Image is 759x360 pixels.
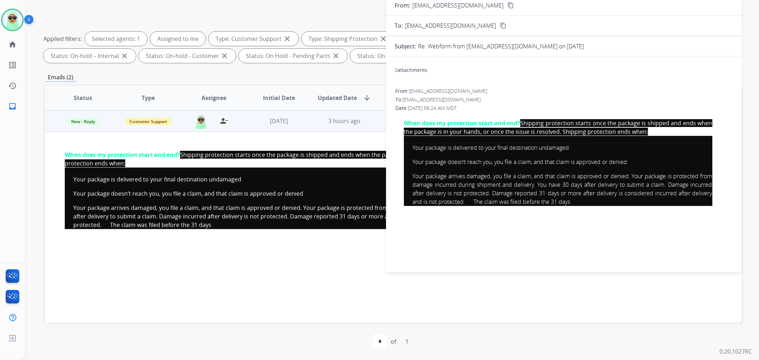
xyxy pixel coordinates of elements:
[412,172,712,206] li: Your package arrives damaged, you file a claim, and that claim is approved or denied. Your packag...
[2,10,22,30] img: avatar
[270,117,288,125] span: [DATE]
[412,264,751,290] li: Your package arrives damaged, you file a claim, and that claim is approved or denied. Your packag...
[404,228,751,236] p: ‍
[125,118,172,125] span: Customer Support
[45,73,76,82] p: Emails (2)
[85,32,147,46] div: Selected agents: 1
[409,88,487,94] span: [EMAIL_ADDRESS][DOMAIN_NAME]
[408,105,457,111] span: [DATE] 06:24 AM MDT
[65,168,578,175] p: ‍
[142,94,155,102] span: Type
[395,105,733,112] div: Date:
[8,81,17,90] mat-icon: history
[328,117,360,125] span: 3 hours ago
[418,42,584,51] p: Re: Webform from [EMAIL_ADDRESS][DOMAIN_NAME] on [DATE]
[404,119,712,136] div: When does my protection start and end?
[67,118,99,125] span: New - Reply
[395,42,416,51] p: Subject:
[263,94,295,102] span: Initial Date
[412,1,504,10] p: [EMAIL_ADDRESS][DOMAIN_NAME]
[395,21,403,30] p: To:
[220,117,228,125] mat-icon: person_remove
[395,96,733,103] div: To:
[404,136,712,143] p: ‍
[391,337,396,346] div: of
[507,2,514,9] mat-icon: content_copy
[43,35,82,43] p: Applied filters:
[43,49,136,63] div: Status: On-hold – Internal
[150,32,206,46] div: Assigned to me
[404,213,751,228] p: Shipping protection starts once the package is shipped and ends when the package is in your hands...
[412,158,712,166] li: Your package doesn’t reach you, you file a claim, and that claim is approved or denied
[720,347,752,356] p: 0.20.1027RC
[412,236,751,244] li: Your package is delivered to your ﬁnal destination undamaged
[8,40,17,49] mat-icon: home
[412,250,751,259] li: Your package doesn’t reach you, you file a claim, and that claim is approved or denied
[405,21,496,30] span: [EMAIL_ADDRESS][DOMAIN_NAME]
[400,334,414,349] div: 1
[73,259,412,268] li: Your package is delivered to your ﬁnal destination undamaged
[318,94,357,102] span: Updated Date
[350,49,446,63] div: Status: On Hold - Servicers
[209,32,299,46] div: Type: Customer Support
[73,203,578,229] li: Your package arrives damaged, you file a claim, and that claim is approved or denied. Your packag...
[65,151,554,167] span: Shipping protection starts once the package is shipped and ends when the package is in your hands...
[395,88,733,95] div: From:
[301,32,395,46] div: Type: Shipping Protection
[194,114,208,129] img: agent-avatar
[65,236,412,252] p: Shipping protection starts once the package is shipped and ends when the package is in your hands...
[332,52,340,60] mat-icon: close
[73,175,578,184] li: Your package is delivered to your ﬁnal destination undamaged
[139,49,236,63] div: Status: On-hold - Customer
[74,94,92,102] span: Status
[201,94,226,102] span: Assignee
[363,94,371,102] mat-icon: arrow_downward
[500,22,506,29] mat-icon: content_copy
[412,143,712,152] li: Your package is delivered to your ﬁnal destination undamaged
[65,252,412,259] p: ‍
[379,35,388,43] mat-icon: close
[239,49,347,63] div: Status: On Hold - Pending Parts
[402,96,481,103] span: [EMAIL_ADDRESS][DOMAIN_NAME]
[73,273,412,282] li: Your package doesn’t reach you, you file a claim, and that claim is approved or denied
[395,1,410,10] p: From:
[73,287,412,313] li: Your package arrives damaged, you file a claim, and that claim is approved or denied. Your packag...
[8,61,17,69] mat-icon: list_alt
[395,67,427,74] div: attachments
[8,102,17,111] mat-icon: inbox
[220,52,229,60] mat-icon: close
[120,52,129,60] mat-icon: close
[65,150,578,168] div: When does my protection start and end?
[395,67,397,73] span: 0
[283,35,291,43] mat-icon: close
[404,119,712,136] span: Shipping protection starts once the package is shipped and ends when the package is in your hands...
[73,189,578,198] li: Your package doesn’t reach you, you file a claim, and that claim is approved or denied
